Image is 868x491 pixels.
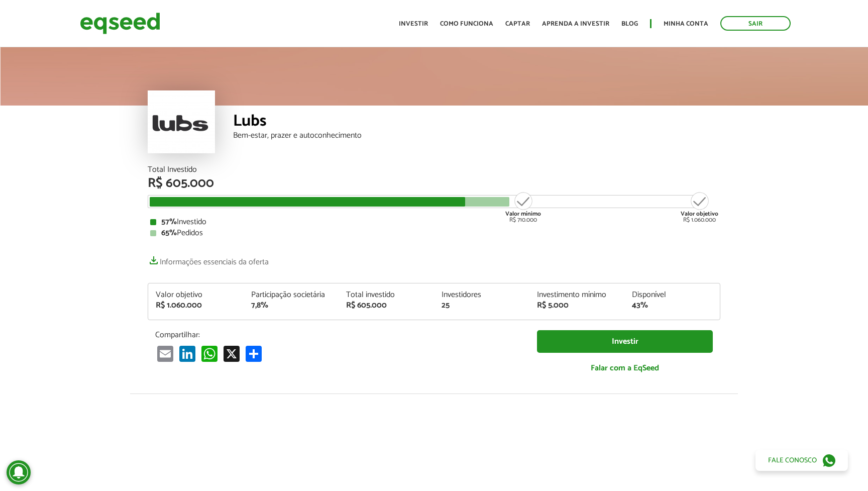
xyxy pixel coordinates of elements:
div: R$ 605.000 [346,302,426,310]
div: Participação societária [251,291,332,299]
a: Investir [537,330,713,353]
strong: Valor mínimo [505,209,541,219]
div: Investidores [442,291,522,299]
a: Investir [399,21,428,27]
div: Disponível [632,291,712,299]
div: 7,8% [251,302,332,310]
a: Aprenda a investir [542,21,609,27]
div: R$ 1.060.000 [681,191,718,223]
div: R$ 710.000 [504,191,542,223]
a: Sair [720,16,791,31]
a: Falar com a EqSeed [537,358,713,378]
a: Captar [505,21,530,27]
a: Share [244,345,264,361]
a: Email [155,345,175,361]
img: EqSeed [80,10,160,37]
a: WhatsApp [199,345,220,361]
a: Como funciona [440,21,493,27]
div: Valor objetivo [156,291,236,299]
a: Fale conosco [755,450,848,471]
a: LinkedIn [177,345,197,361]
div: 25 [442,302,522,310]
p: Compartilhar: [155,330,522,340]
a: Informações essenciais da oferta [148,252,269,266]
div: R$ 605.000 [148,177,720,190]
div: Total Investido [148,166,720,174]
div: 43% [632,302,712,310]
div: Investido [150,218,718,226]
a: Blog [621,21,638,27]
div: Investimento mínimo [537,291,617,299]
a: X [222,345,242,361]
div: Bem-estar, prazer e autoconhecimento [233,132,720,140]
div: Lubs [233,113,720,132]
div: Pedidos [150,229,718,237]
strong: 57% [161,215,177,229]
a: Minha conta [664,21,708,27]
strong: Valor objetivo [681,209,718,219]
div: Total investido [346,291,426,299]
div: R$ 1.060.000 [156,302,236,310]
div: R$ 5.000 [537,302,617,310]
strong: 65% [161,226,177,240]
